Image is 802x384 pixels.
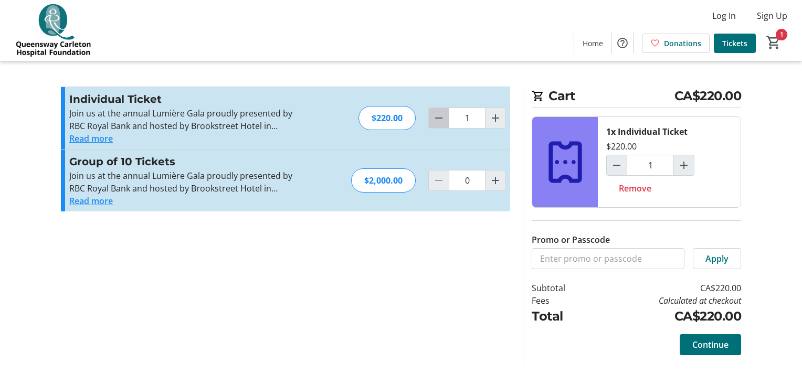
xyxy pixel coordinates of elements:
span: CA$220.00 [674,87,742,105]
td: Calculated at checkout [593,294,741,307]
p: Join us at the annual Lumière Gala proudly presented by RBC Royal Bank and hosted by Brookstreet ... [69,169,299,195]
div: $2,000.00 [351,168,416,193]
span: Log In [712,9,736,22]
span: Apply [705,252,729,265]
a: Donations [642,34,710,53]
span: Remove [619,182,651,195]
h3: Group of 10 Tickets [69,154,299,169]
button: Continue [680,334,741,355]
td: Subtotal [532,282,593,294]
span: Sign Up [757,9,787,22]
button: Sign Up [748,7,796,24]
button: Read more [69,132,113,145]
td: Fees [532,294,593,307]
input: Group of 10 Tickets Quantity [449,170,486,191]
input: Enter promo or passcode [532,248,684,269]
a: Tickets [714,34,756,53]
h3: Individual Ticket [69,91,299,107]
span: Home [583,38,603,49]
td: Total [532,307,593,326]
td: CA$220.00 [593,282,741,294]
input: Individual Ticket Quantity [449,108,486,129]
button: Cart [764,33,783,52]
button: Increment by one [486,170,505,190]
button: Decrement by one [607,155,627,175]
p: Join us at the annual Lumière Gala proudly presented by RBC Royal Bank and hosted by Brookstreet ... [69,107,299,132]
button: Decrement by one [429,108,449,128]
div: 1x Individual Ticket [606,125,688,138]
button: Increment by one [486,108,505,128]
label: Promo or Passcode [532,233,610,246]
a: Home [574,34,611,53]
span: Donations [664,38,701,49]
button: Help [612,33,633,54]
button: Log In [704,7,744,24]
div: $220.00 [358,106,416,130]
div: $220.00 [606,140,637,153]
td: CA$220.00 [593,307,741,326]
button: Read more [69,195,113,207]
button: Apply [693,248,741,269]
h2: Cart [532,87,741,108]
button: Remove [606,178,664,199]
input: Individual Ticket Quantity [627,155,674,176]
button: Increment by one [674,155,694,175]
span: Continue [692,338,729,351]
img: QCH Foundation's Logo [6,4,100,57]
span: Tickets [722,38,747,49]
